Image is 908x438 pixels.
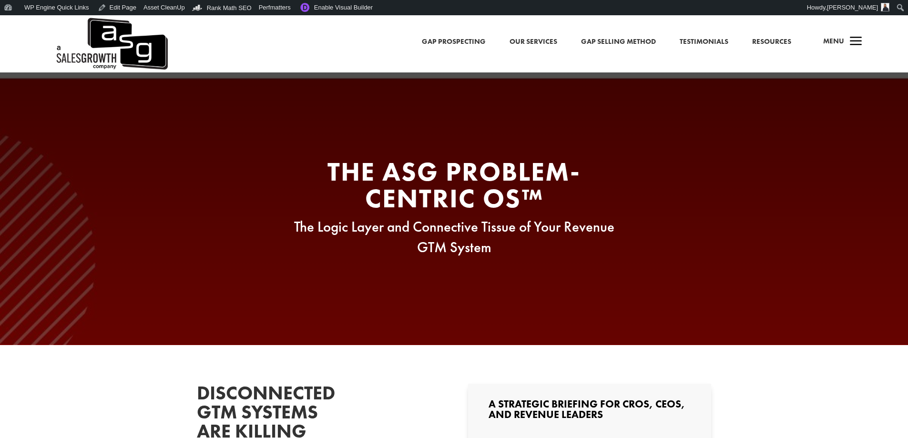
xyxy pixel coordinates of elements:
[510,36,557,48] a: Our Services
[847,32,866,51] span: a
[823,36,844,46] span: Menu
[422,36,486,48] a: Gap Prospecting
[273,216,635,258] p: The Logic Layer and Connective Tissue of Your Revenue GTM System
[752,36,791,48] a: Resources
[581,36,656,48] a: Gap Selling Method
[55,15,168,72] img: ASG Co. Logo
[273,158,635,216] h2: The ASG Problem-Centric OS™
[680,36,728,48] a: Testimonials
[207,4,252,11] span: Rank Math SEO
[489,399,691,425] h3: A Strategic Briefing for CROs, CEOs, and Revenue Leaders
[55,15,168,72] a: A Sales Growth Company Logo
[827,4,878,11] span: [PERSON_NAME]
